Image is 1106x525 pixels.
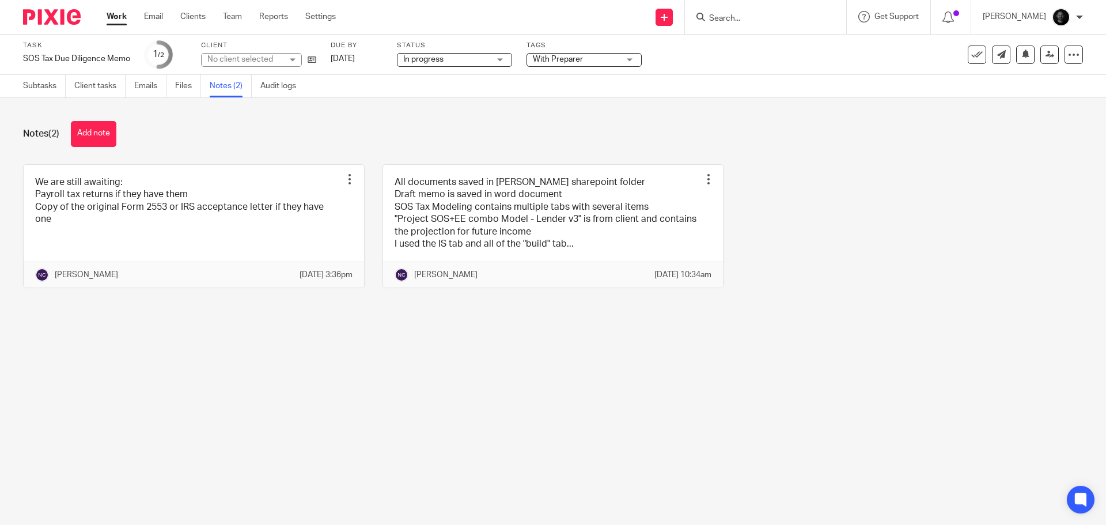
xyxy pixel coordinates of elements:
a: Client tasks [74,75,126,97]
a: Email [144,11,163,22]
p: [PERSON_NAME] [983,11,1046,22]
p: [DATE] 10:34am [654,269,711,281]
a: Clients [180,11,206,22]
a: Reports [259,11,288,22]
img: Chris.jpg [1052,8,1070,27]
p: [PERSON_NAME] [414,269,478,281]
h1: Notes [23,128,59,140]
a: Settings [305,11,336,22]
a: Notes (2) [210,75,252,97]
button: Add note [71,121,116,147]
p: [PERSON_NAME] [55,269,118,281]
span: Get Support [874,13,919,21]
div: No client selected [207,54,282,65]
a: Emails [134,75,166,97]
div: SOS Tax Due Diligence Memo [23,53,130,65]
div: 1 [153,48,164,61]
small: /2 [158,52,164,58]
img: svg%3E [35,268,49,282]
span: In progress [403,55,444,63]
label: Due by [331,41,382,50]
a: Team [223,11,242,22]
span: (2) [48,129,59,138]
label: Client [201,41,316,50]
img: svg%3E [395,268,408,282]
a: Work [107,11,127,22]
label: Status [397,41,512,50]
a: Subtasks [23,75,66,97]
label: Tags [527,41,642,50]
span: With Preparer [533,55,583,63]
span: [DATE] [331,55,355,63]
label: Task [23,41,130,50]
a: Files [175,75,201,97]
p: [DATE] 3:36pm [300,269,353,281]
img: Pixie [23,9,81,25]
a: Audit logs [260,75,305,97]
input: Search [708,14,812,24]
